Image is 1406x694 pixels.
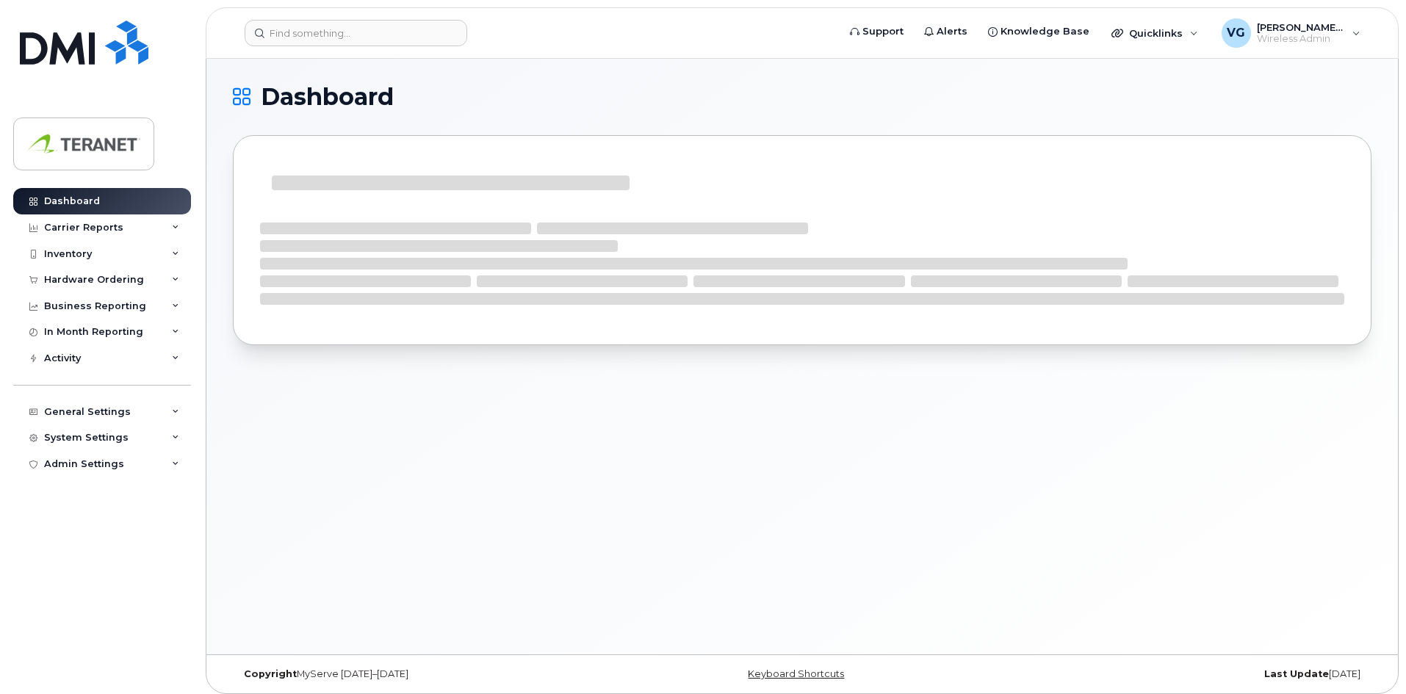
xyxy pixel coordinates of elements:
a: Keyboard Shortcuts [748,668,844,679]
strong: Copyright [244,668,297,679]
div: [DATE] [992,668,1371,680]
div: MyServe [DATE]–[DATE] [233,668,613,680]
strong: Last Update [1264,668,1329,679]
span: Dashboard [261,86,394,108]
